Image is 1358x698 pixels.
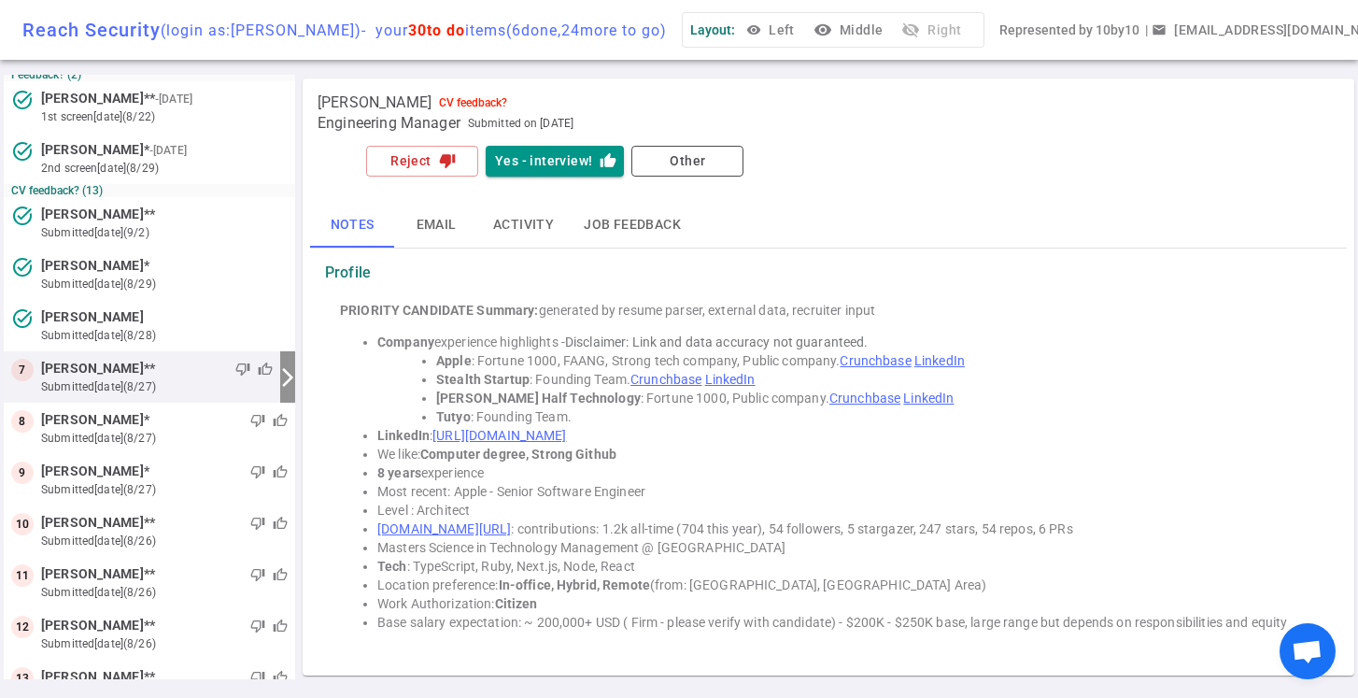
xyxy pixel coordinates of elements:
i: task_alt [11,89,34,111]
small: Feedback? (2) [11,68,288,81]
small: - [DATE] [155,91,192,107]
strong: 8 years [377,465,421,480]
span: [PERSON_NAME] [41,256,144,276]
button: Other [631,146,743,177]
div: generated by resume parser, external data, recruiter input [340,301,1317,320]
span: Submitted on [DATE] [468,114,573,133]
button: Rejectthumb_down [366,146,478,177]
strong: Company [377,335,434,349]
div: 7 [11,359,34,381]
li: experience highlights - [377,333,1317,351]
a: [DOMAIN_NAME][URL] [377,521,511,536]
span: Layout: [690,22,735,37]
li: : TypeScript, Ruby, Next.js, Node, React [377,557,1317,576]
strong: Apple [436,353,472,368]
span: visibility [746,22,761,37]
strong: Citizen [495,596,538,611]
span: thumb_down [250,619,265,634]
span: thumb_up [273,464,288,479]
small: submitted [DATE] (8/29) [41,276,288,292]
span: [PERSON_NAME] [41,564,144,584]
small: submitted [DATE] (8/26) [41,584,288,601]
small: submitted [DATE] (8/26) [41,635,288,652]
small: 1st Screen [DATE] (8/22) [41,108,288,125]
li: Most recent: Apple - Senior Software Engineer [377,482,1317,501]
small: - [DATE] [149,142,187,159]
i: task_alt [11,256,34,278]
div: 13 [11,667,34,690]
span: [PERSON_NAME] [41,462,144,481]
span: [PERSON_NAME] [41,667,144,687]
li: : Fortune 1000, FAANG, Strong tech company, Public company. [436,351,1317,370]
button: Activity [478,203,569,248]
li: : contributions: 1.2k all-time (704 this year), 54 followers, 5 stargazer, 247 stars, 54 repos, 6... [377,520,1317,538]
div: 8 [11,410,34,433]
span: 30 to do [408,21,465,39]
button: Job feedback [569,203,696,248]
li: : Founding Team. [436,370,1317,389]
span: - your items ( 6 done, 24 more to go) [361,21,667,39]
small: CV feedback? (13) [11,184,288,197]
a: Open chat [1280,623,1336,679]
a: LinkedIn [914,353,965,368]
i: arrow_forward_ios [276,366,299,389]
button: Yes - interview!thumb_up [486,146,624,177]
span: [PERSON_NAME] [318,93,431,112]
span: thumb_down [250,516,265,531]
a: [URL][DOMAIN_NAME] [432,428,566,443]
li: Work Authorization: [377,594,1317,613]
span: Engineering Manager [318,114,460,133]
strong: Tech [377,559,407,574]
li: experience [377,463,1317,482]
span: thumb_up [258,362,273,377]
span: [PERSON_NAME] [41,616,144,635]
i: thumb_down [439,152,456,169]
div: CV feedback? [439,96,507,109]
span: thumb_up [273,567,288,582]
button: visibilityMiddle [810,13,890,48]
span: thumb_up [273,670,288,685]
small: submitted [DATE] (8/26) [41,533,288,549]
span: email [1152,22,1167,37]
span: thumb_up [273,516,288,531]
strong: Stealth Startup [436,372,530,387]
small: 2nd Screen [DATE] (8/29) [41,160,288,177]
div: 11 [11,564,34,587]
li: : Fortune 1000, Public company. [436,389,1317,407]
span: thumb_down [250,464,265,479]
li: Location preference: (from: [GEOGRAPHIC_DATA], [GEOGRAPHIC_DATA] Area) [377,576,1317,594]
strong: Profile [325,264,371,282]
li: Masters Science in Technology Management @ [GEOGRAPHIC_DATA] [377,538,1317,557]
div: 12 [11,616,34,638]
button: Left [743,13,802,48]
strong: LinkedIn [377,428,430,443]
span: thumb_down [250,670,265,685]
small: submitted [DATE] (8/27) [41,481,288,498]
a: Crunchbase [829,391,900,406]
li: : Founding Team. [436,407,1317,426]
div: 9 [11,462,34,484]
a: LinkedIn [705,372,756,387]
span: Disclaimer: Link and data accuracy not guaranteed. [565,335,869,349]
strong: [PERSON_NAME] Half Technology [436,391,641,406]
i: visibility [813,21,832,39]
li: Base salary expectation: ~ 200,000+ USD ( Firm - please verify with candidate) - $200K - $250K ba... [377,613,1317,632]
small: submitted [DATE] (8/27) [41,430,288,447]
span: [PERSON_NAME] [41,205,144,224]
small: submitted [DATE] (8/27) [41,378,273,395]
i: task_alt [11,307,34,330]
div: basic tabs example [310,203,1347,248]
span: thumb_up [273,619,288,634]
i: task_alt [11,205,34,227]
strong: Computer degree, Strong Github [420,447,616,462]
div: 10 [11,513,34,535]
small: submitted [DATE] (8/28) [41,327,288,344]
span: [PERSON_NAME] [41,140,144,160]
li: : [377,426,1317,445]
a: Crunchbase [630,372,701,387]
span: (login as: [PERSON_NAME] ) [161,21,361,39]
strong: Tutyo [436,409,471,424]
span: [PERSON_NAME] [41,359,144,378]
a: Crunchbase [840,353,911,368]
span: [PERSON_NAME] [41,307,144,327]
